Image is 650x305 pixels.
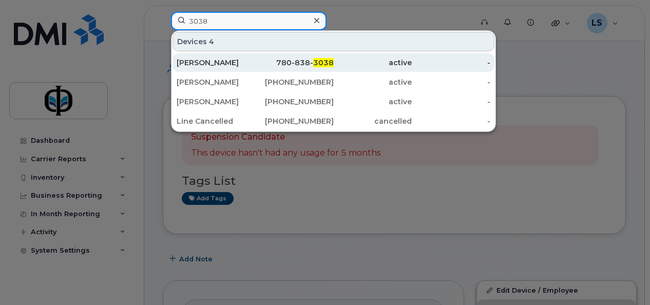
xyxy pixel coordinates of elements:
div: [PHONE_NUMBER] [255,97,334,107]
div: - [412,58,490,68]
div: [PHONE_NUMBER] [255,77,334,87]
span: 4 [209,36,214,47]
div: - [412,97,490,107]
div: Devices [173,32,494,51]
div: - [412,77,490,87]
a: [PERSON_NAME][PHONE_NUMBER]active- [173,73,494,91]
div: active [334,97,412,107]
div: 780-838- [255,58,334,68]
div: - [412,116,490,126]
a: [PERSON_NAME]780-838-3038active- [173,53,494,72]
div: active [334,77,412,87]
div: active [334,58,412,68]
div: [PERSON_NAME] [177,97,255,107]
div: [PERSON_NAME] [177,58,255,68]
a: [PERSON_NAME][PHONE_NUMBER]active- [173,92,494,111]
a: Line Cancelled[PHONE_NUMBER]cancelled- [173,112,494,130]
span: 3038 [313,58,334,67]
div: [PERSON_NAME] [177,77,255,87]
div: cancelled [334,116,412,126]
div: [PHONE_NUMBER] [255,116,334,126]
div: Line Cancelled [177,116,255,126]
